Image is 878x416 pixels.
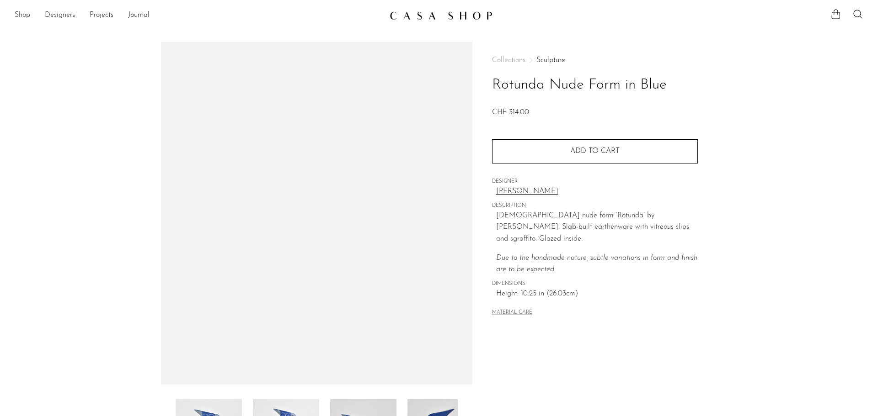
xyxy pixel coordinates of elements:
a: Projects [90,10,113,21]
a: Journal [128,10,150,21]
a: [PERSON_NAME] [496,186,698,198]
p: [DEMOGRAPHIC_DATA] nude form ‘Rotunda’ by [PERSON_NAME]. Slab-built earthenware with vitreous sli... [496,210,698,245]
button: Add to cart [492,139,698,163]
em: Due to the handmade nature, subtle variations in form and finish are to be expected. [496,254,700,274]
span: DESCRIPTION [492,202,698,210]
span: CHF 314.00 [492,109,529,116]
span: Add to cart [570,147,620,155]
ul: NEW HEADER MENU [15,8,382,23]
span: DIMENSIONS [492,280,698,288]
span: DESIGNER [492,178,698,186]
button: MATERIAL CARE [492,310,532,316]
span: Height: 10.25 in (26.03cm) [496,288,698,300]
a: Designers [45,10,75,21]
h1: Rotunda Nude Form in Blue [492,74,698,97]
nav: Breadcrumbs [492,57,698,64]
span: Collections [492,57,525,64]
nav: Desktop navigation [15,8,382,23]
a: Shop [15,10,30,21]
a: Sculpture [536,57,565,64]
